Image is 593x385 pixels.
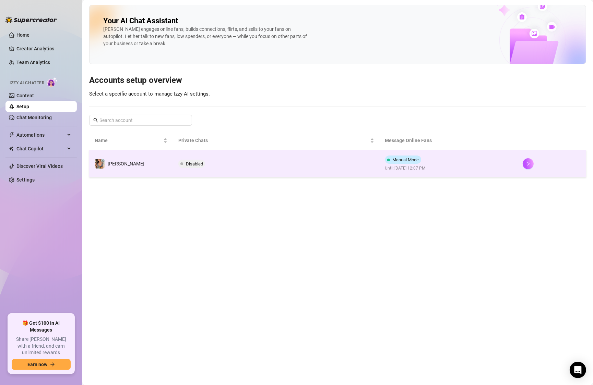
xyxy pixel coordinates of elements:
span: Select a specific account to manage Izzy AI settings. [89,91,210,97]
a: Team Analytics [16,60,50,65]
span: Disabled [186,161,203,166]
th: Private Chats [173,131,379,150]
a: Setup [16,104,29,109]
span: Automations [16,129,65,140]
a: Creator Analytics [16,43,71,54]
span: Name [95,137,162,144]
button: right [523,158,534,169]
span: [PERSON_NAME] [108,161,144,166]
div: [PERSON_NAME] engages online fans, builds connections, flirts, and sells to your fans on autopilo... [103,26,309,47]
img: Chat Copilot [9,146,13,151]
button: Earn nowarrow-right [12,359,71,370]
div: Open Intercom Messenger [570,362,586,378]
th: Name [89,131,173,150]
span: search [93,118,98,123]
span: thunderbolt [9,132,14,138]
a: Content [16,93,34,98]
h2: Your AI Chat Assistant [103,16,178,26]
span: Earn now [27,362,47,367]
img: Linda [95,159,105,169]
span: arrow-right [50,362,55,367]
span: 🎁 Get $100 in AI Messages [12,320,71,333]
a: Settings [16,177,35,183]
img: AI Chatter [47,77,58,87]
span: Until: [DATE] 12:07 PM [385,165,426,172]
span: right [526,161,531,166]
span: Private Chats [178,137,368,144]
span: Izzy AI Chatter [10,80,44,86]
h3: Accounts setup overview [89,75,586,86]
img: logo-BBDzfeDw.svg [5,16,57,23]
input: Search account [99,116,182,124]
a: Chat Monitoring [16,115,52,120]
a: Home [16,32,29,38]
span: Manual Mode [393,157,419,162]
span: Chat Copilot [16,143,65,154]
a: Discover Viral Videos [16,163,63,169]
span: Share [PERSON_NAME] with a friend, and earn unlimited rewards [12,336,71,356]
th: Message Online Fans [380,131,518,150]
